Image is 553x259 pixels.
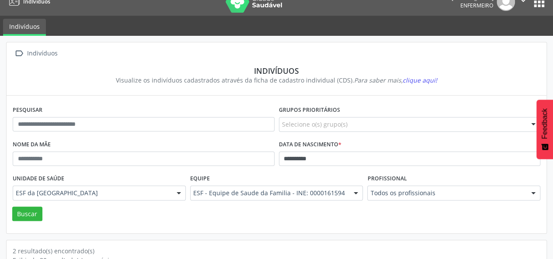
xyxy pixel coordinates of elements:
[190,172,210,186] label: Equipe
[13,246,540,256] div: 2 resultado(s) encontrado(s)
[25,47,59,60] div: Indivíduos
[3,19,46,36] a: Indivíduos
[460,2,494,9] span: Enfermeiro
[536,100,553,159] button: Feedback - Mostrar pesquisa
[541,108,549,139] span: Feedback
[13,47,59,60] a:  Indivíduos
[13,138,51,152] label: Nome da mãe
[12,207,42,221] button: Buscar
[13,47,25,60] i: 
[19,76,534,85] div: Visualize os indivíduos cadastrados através da ficha de cadastro individual (CDS).
[279,138,341,152] label: Data de nascimento
[282,120,348,129] span: Selecione o(s) grupo(s)
[367,172,407,186] label: Profissional
[19,66,534,76] div: Indivíduos
[403,76,437,84] span: clique aqui!
[13,172,64,186] label: Unidade de saúde
[13,104,42,117] label: Pesquisar
[354,76,437,84] i: Para saber mais,
[16,189,168,197] span: ESF da [GEOGRAPHIC_DATA]
[193,189,345,197] span: ESF - Equipe de Saude da Familia - INE: 0000161594
[279,104,340,117] label: Grupos prioritários
[370,189,522,197] span: Todos os profissionais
